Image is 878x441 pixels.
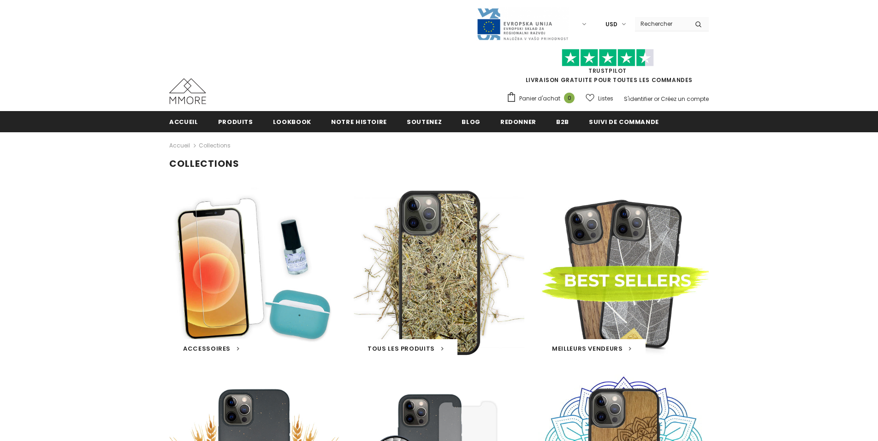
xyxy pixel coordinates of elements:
span: Accueil [169,118,198,126]
a: B2B [556,111,569,132]
a: Lookbook [273,111,311,132]
span: Blog [462,118,481,126]
a: TrustPilot [588,67,627,75]
a: Tous les produits [368,344,444,353]
span: or [654,95,659,103]
a: Suivi de commande [589,111,659,132]
a: Panier d'achat 0 [506,92,579,106]
a: Listes [586,90,613,106]
img: Faites confiance aux étoiles pilotes [562,49,654,67]
a: Javni Razpis [476,20,569,28]
a: soutenez [407,111,442,132]
a: Blog [462,111,481,132]
h1: Collections [169,158,709,170]
a: S'identifier [624,95,653,103]
a: Accueil [169,140,190,151]
span: Suivi de commande [589,118,659,126]
a: Accessoires [183,344,239,353]
span: Meilleurs vendeurs [552,344,623,353]
span: soutenez [407,118,442,126]
a: Accueil [169,111,198,132]
span: Collections [199,140,231,151]
span: Listes [598,94,613,103]
img: Javni Razpis [476,7,569,41]
a: Produits [218,111,253,132]
span: Lookbook [273,118,311,126]
span: Tous les produits [368,344,435,353]
input: Search Site [635,17,688,30]
span: Produits [218,118,253,126]
a: Redonner [500,111,536,132]
a: Créez un compte [661,95,709,103]
a: Meilleurs vendeurs [552,344,632,353]
span: Redonner [500,118,536,126]
span: B2B [556,118,569,126]
span: LIVRAISON GRATUITE POUR TOUTES LES COMMANDES [506,53,709,84]
span: Panier d'achat [519,94,560,103]
img: Cas MMORE [169,78,206,104]
span: Accessoires [183,344,231,353]
a: Notre histoire [331,111,387,132]
span: 0 [564,93,575,103]
span: USD [605,20,617,29]
span: Notre histoire [331,118,387,126]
